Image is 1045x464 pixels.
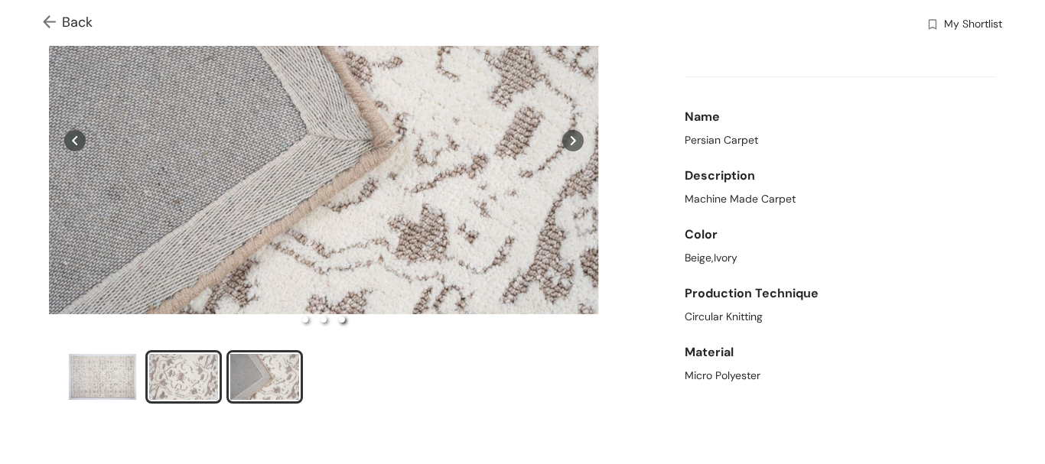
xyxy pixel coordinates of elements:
[321,316,327,323] li: slide item 2
[685,102,996,132] div: Name
[226,350,303,404] li: slide item 3
[64,350,141,404] li: slide item 1
[685,161,996,191] div: Description
[685,278,996,309] div: Production Technique
[944,16,1002,34] span: My Shortlist
[685,368,996,384] div: Micro Polyester
[685,219,996,250] div: Color
[43,12,93,33] span: Back
[43,15,62,31] img: Go back
[685,309,996,325] div: Circular Knitting
[685,337,996,368] div: Material
[302,316,308,323] li: slide item 1
[339,316,345,323] li: slide item 3
[926,18,939,34] img: wishlist
[685,250,996,266] div: Beige,Ivory
[145,350,222,404] li: slide item 2
[685,132,996,148] div: Persian Carpet
[685,191,796,207] span: Machine Made Carpet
